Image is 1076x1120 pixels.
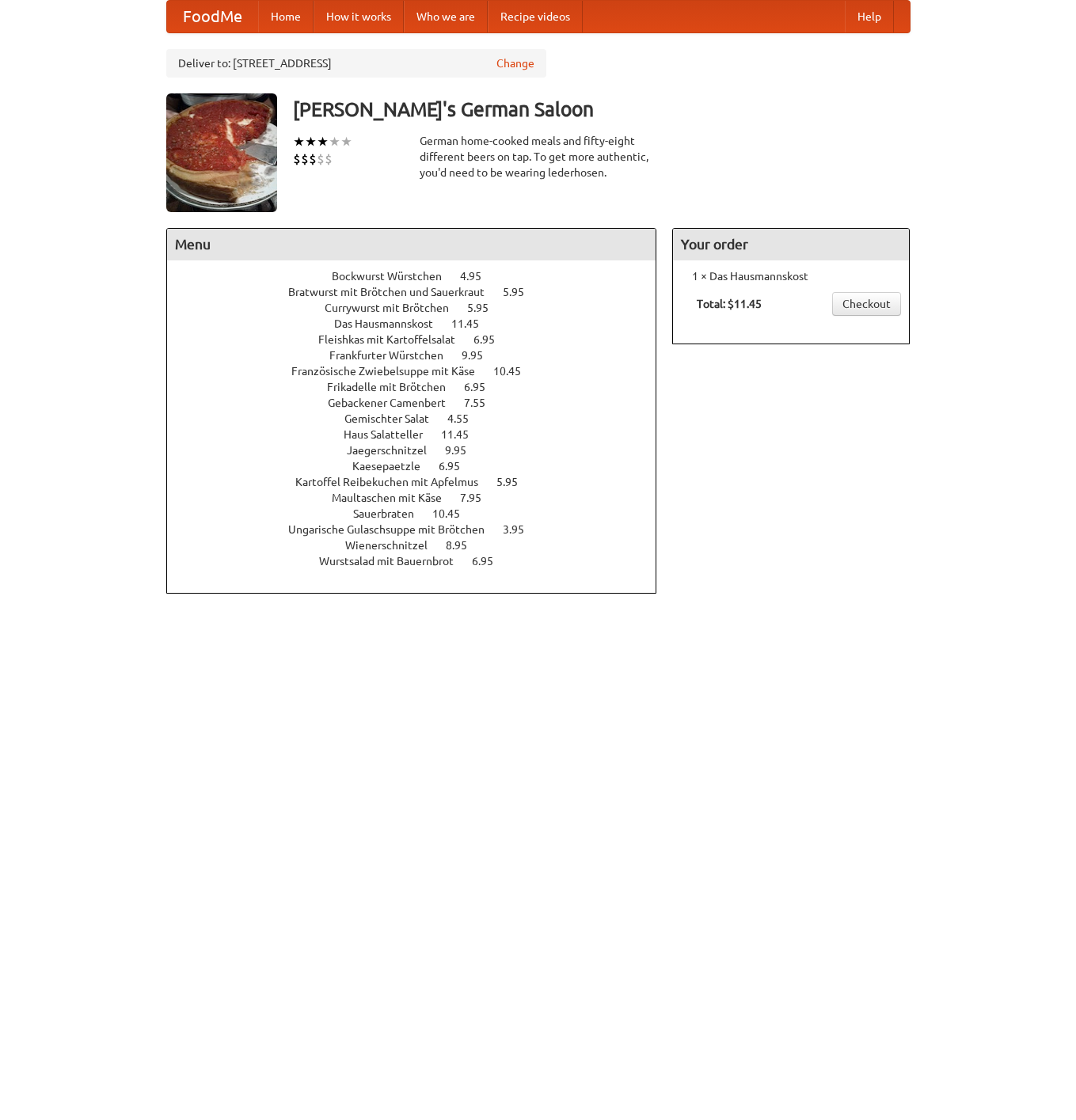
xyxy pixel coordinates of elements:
a: How it works [314,1,404,32]
span: 9.95 [445,444,482,457]
li: ★ [305,133,317,150]
h4: Your order [673,229,909,260]
div: Deliver to: [STREET_ADDRESS] [166,49,546,78]
a: Sauerbraten 10.45 [353,507,489,520]
span: 5.95 [496,476,534,488]
span: 6.95 [473,333,511,346]
a: Ungarische Gulaschsuppe mit Brötchen 3.95 [288,523,553,536]
a: Recipe videos [488,1,583,32]
span: 4.95 [460,270,497,283]
span: Bockwurst Würstchen [332,270,458,283]
h4: Menu [167,229,656,260]
span: 10.45 [493,365,537,378]
span: 6.95 [464,381,501,393]
a: Who we are [404,1,488,32]
a: Kaesepaetzle 6.95 [352,460,489,473]
span: 3.95 [503,523,540,536]
span: 7.55 [464,397,501,409]
span: Currywurst mit Brötchen [325,302,465,314]
li: $ [309,150,317,168]
a: Französische Zwiebelsuppe mit Käse 10.45 [291,365,550,378]
span: Ungarische Gulaschsuppe mit Brötchen [288,523,500,536]
li: ★ [317,133,329,150]
span: Gemischter Salat [344,412,445,425]
span: 5.95 [467,302,504,314]
span: Sauerbraten [353,507,430,520]
span: 8.95 [446,539,483,552]
a: Wurstsalad mit Bauernbrot 6.95 [319,555,523,568]
a: Haus Salatteller 11.45 [344,428,498,441]
span: Maultaschen mit Käse [332,492,458,504]
a: Das Hausmannskost 11.45 [334,317,508,330]
a: Gemischter Salat 4.55 [344,412,498,425]
a: Frikadelle mit Brötchen 6.95 [327,381,515,393]
a: Jaegerschnitzel 9.95 [347,444,496,457]
a: Bratwurst mit Brötchen und Sauerkraut 5.95 [288,286,553,298]
span: Französische Zwiebelsuppe mit Käse [291,365,491,378]
a: Wienerschnitzel 8.95 [345,539,496,552]
li: $ [325,150,333,168]
span: 4.55 [447,412,485,425]
h3: [PERSON_NAME]'s German Saloon [293,93,911,125]
a: Home [258,1,314,32]
div: German home-cooked meals and fifty-eight different beers on tap. To get more authentic, you'd nee... [420,133,657,180]
a: Gebackener Camenbert 7.55 [328,397,515,409]
span: Das Hausmannskost [334,317,449,330]
li: ★ [329,133,340,150]
span: 5.95 [503,286,540,298]
span: 7.95 [460,492,497,504]
span: Fleishkas mit Kartoffelsalat [318,333,471,346]
a: FoodMe [167,1,258,32]
span: 11.45 [451,317,495,330]
a: Maultaschen mit Käse 7.95 [332,492,511,504]
a: Frankfurter Würstchen 9.95 [329,349,512,362]
span: 11.45 [441,428,485,441]
span: Frankfurter Würstchen [329,349,459,362]
a: Currywurst mit Brötchen 5.95 [325,302,518,314]
span: Kartoffel Reibekuchen mit Apfelmus [295,476,494,488]
li: $ [293,150,301,168]
a: Help [845,1,894,32]
span: 10.45 [432,507,476,520]
li: ★ [340,133,352,150]
span: Jaegerschnitzel [347,444,443,457]
li: ★ [293,133,305,150]
b: Total: $11.45 [697,298,762,310]
li: $ [317,150,325,168]
span: Haus Salatteller [344,428,439,441]
span: Wienerschnitzel [345,539,443,552]
li: $ [301,150,309,168]
span: Kaesepaetzle [352,460,436,473]
span: Bratwurst mit Brötchen und Sauerkraut [288,286,500,298]
span: Wurstsalad mit Bauernbrot [319,555,470,568]
a: Bockwurst Würstchen 4.95 [332,270,511,283]
a: Change [496,55,534,71]
li: 1 × Das Hausmannskost [681,268,901,284]
a: Fleishkas mit Kartoffelsalat 6.95 [318,333,524,346]
a: Kartoffel Reibekuchen mit Apfelmus 5.95 [295,476,547,488]
img: angular.jpg [166,93,277,212]
span: 6.95 [439,460,476,473]
a: Checkout [832,292,901,316]
span: 9.95 [462,349,499,362]
span: 6.95 [472,555,509,568]
span: Frikadelle mit Brötchen [327,381,462,393]
span: Gebackener Camenbert [328,397,462,409]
